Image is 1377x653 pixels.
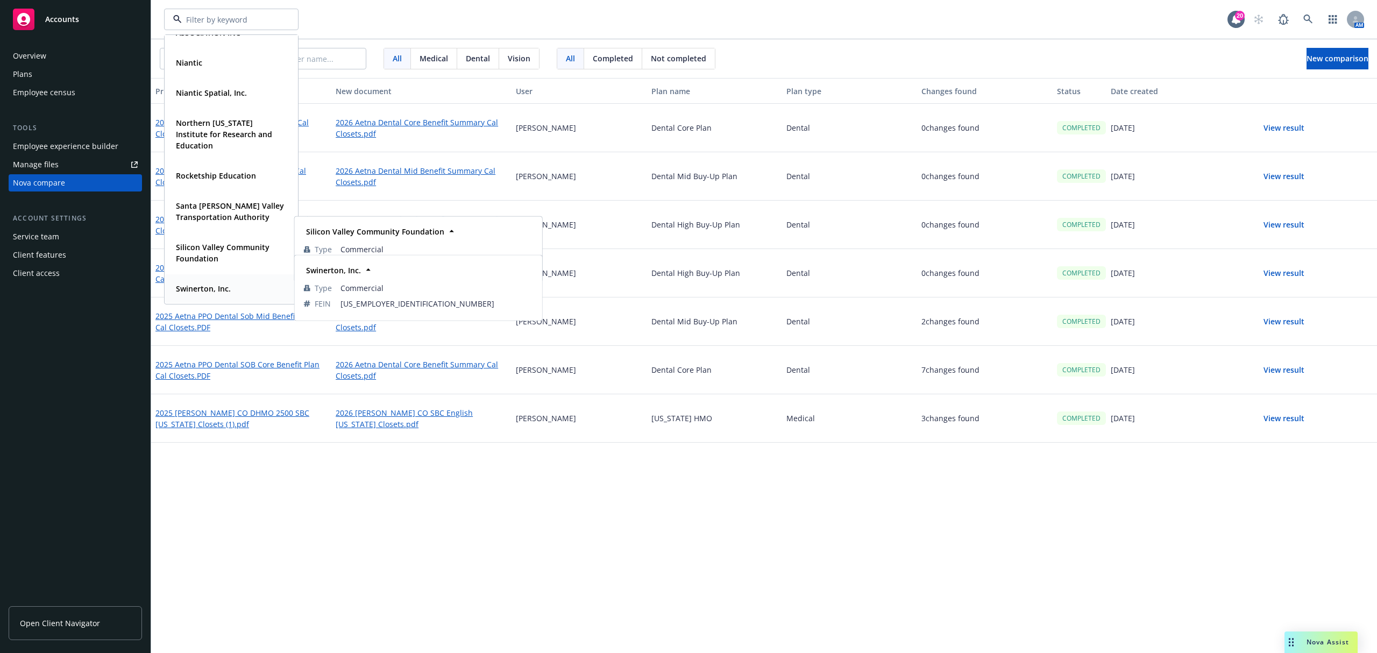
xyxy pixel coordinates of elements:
button: User [512,78,647,104]
button: Status [1053,78,1107,104]
span: Commercial [340,282,533,294]
p: [PERSON_NAME] [516,122,576,133]
span: Not completed [651,53,706,64]
div: Medical [782,443,917,491]
a: Report a Bug [1273,9,1294,30]
span: All [566,53,575,64]
span: New comparison [1307,53,1368,63]
button: View result [1246,262,1322,284]
a: Nova compare [9,174,142,191]
div: Dental Core Plan [647,346,782,394]
button: View result [1246,214,1322,236]
strong: Swinerton, Inc. [306,265,361,275]
p: 3 changes found [921,413,979,424]
div: COMPLETED [1057,266,1106,280]
div: Overview [13,47,46,65]
div: Dental [782,201,917,249]
span: FEIN [315,298,331,309]
div: Plan type [786,86,913,97]
strong: Santa [PERSON_NAME] Valley Transportation Authority [176,201,284,222]
span: Accounts [45,15,79,24]
p: [PERSON_NAME] [516,316,576,327]
strong: Northern [US_STATE] Institute for Research and Education [176,118,272,151]
div: Dental Mid Buy-Up Plan [647,297,782,346]
a: 2025 [PERSON_NAME] CO DHMO 2500 SBC [US_STATE] Closets (1).pdf [155,407,327,430]
p: [PERSON_NAME] [516,219,576,230]
button: Prior document [151,78,331,104]
span: Type [315,244,332,255]
a: Switch app [1322,9,1344,30]
span: Medical [420,53,448,64]
button: Date created [1106,78,1241,104]
div: Date created [1111,86,1237,97]
a: 2025 Aetna PPO High Benefit Summary Cal Closets.pdf [155,214,327,236]
button: View result [1246,408,1322,429]
span: Type [315,282,332,294]
p: 0 changes found [921,122,979,133]
button: View result [1246,311,1322,332]
a: Accounts [9,4,142,34]
button: Plan name [647,78,782,104]
div: Dental [782,152,917,201]
div: Dental Core Plan [647,104,782,152]
span: Vision [508,53,530,64]
p: 0 changes found [921,219,979,230]
strong: Swinerton, Inc. [176,283,231,294]
div: Dental High Buy-Up Plan [647,249,782,297]
div: Status [1057,86,1103,97]
div: Employee census [13,84,75,101]
p: [DATE] [1111,364,1135,375]
span: Dental [466,53,490,64]
p: [PERSON_NAME] [516,171,576,182]
button: View result [1246,166,1322,187]
a: Client features [9,246,142,264]
p: [PERSON_NAME] [516,364,576,375]
button: View result [1246,359,1322,381]
div: COMPLETED [1057,411,1106,425]
p: 0 changes found [921,171,979,182]
span: Commercial [340,244,533,255]
span: Completed [593,53,633,64]
div: Employee experience builder [13,138,118,155]
a: 2025 Aetna PPO Dental SOB Core Benefit Plan Cal Closets.PDF [155,359,327,381]
p: 0 changes found [921,267,979,279]
a: 2026 Aetna Dental Core Benefit Summary Cal Closets.pdf [336,359,507,381]
div: Dental [782,104,917,152]
div: [US_STATE] HMO [647,394,782,443]
div: Client features [13,246,66,264]
a: Service team [9,228,142,245]
a: Plans [9,66,142,83]
strong: Rocketship Education [176,171,256,181]
div: COMPLETED [1057,315,1106,328]
a: Client access [9,265,142,282]
div: Medical [782,394,917,443]
div: Dental High Buy-Up Plan [647,201,782,249]
div: Manage files [13,156,59,173]
a: Start snowing [1248,9,1269,30]
div: Prior document [155,86,327,97]
div: User [516,86,642,97]
a: Manage files [9,156,142,173]
div: Dental Mid Buy-Up Plan [647,152,782,201]
a: 2026 Aetna Dental Core Benefit Summary Cal Closets.pdf [336,117,507,139]
strong: Silicon Valley Community Foundation [306,226,444,237]
span: Nova Assist [1307,637,1349,647]
button: Plan type [782,78,917,104]
p: [DATE] [1111,267,1135,279]
a: Employee experience builder [9,138,142,155]
button: New comparison [1307,48,1368,69]
p: [DATE] [1111,122,1135,133]
div: Service team [13,228,59,245]
div: [US_STATE] HMO [647,443,782,491]
input: Filter by keyword [182,14,276,25]
a: 2025 Aetna PPO Core Benefit Summary Cal Closets.pdf [155,117,327,139]
p: [DATE] [1111,413,1135,424]
div: Dental [782,249,917,297]
a: 2025 Aetna PPO Mid Benefit Summary Cal Closets.pdf [155,165,327,188]
div: COMPLETED [1057,169,1106,183]
div: Plan name [651,86,778,97]
div: Client access [13,265,60,282]
div: COMPLETED [1057,121,1106,134]
div: COMPLETED [1057,363,1106,377]
div: Plans [13,66,32,83]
